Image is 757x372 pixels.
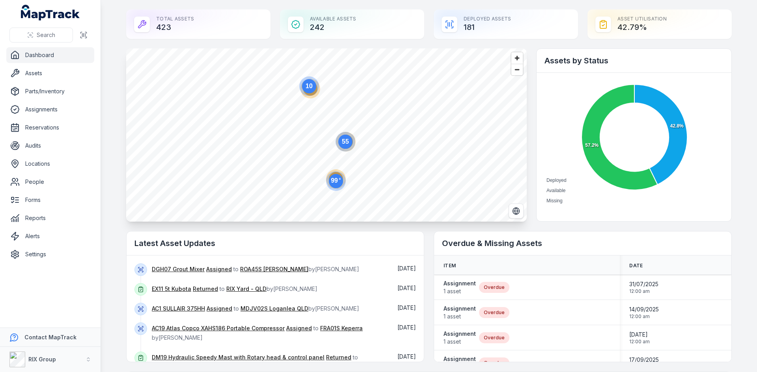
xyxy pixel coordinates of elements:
span: 12:00 am [629,313,659,320]
a: Reports [6,210,94,226]
strong: Assignment [444,279,476,287]
a: Audits [6,138,94,154]
a: RIX Yard - QLD [226,285,267,293]
a: Assignment [444,355,476,371]
span: to by [PERSON_NAME] [152,325,363,341]
text: 55 [342,138,349,145]
a: DGH07 Grout Mixer [152,265,205,273]
span: to by [PERSON_NAME] [152,285,317,292]
a: EX11 5t Kubota [152,285,191,293]
span: Date [629,263,643,269]
span: 14/09/2025 [629,305,659,313]
a: People [6,174,94,190]
span: Available [546,188,565,193]
span: 1 asset [444,287,476,295]
h2: Overdue & Missing Assets [442,238,723,249]
span: 17/09/2025 [629,356,659,364]
strong: Assignment [444,330,476,338]
span: [DATE] [397,265,416,272]
a: Assignments [6,102,94,117]
span: [DATE] [397,304,416,311]
span: Search [37,31,55,39]
div: Overdue [479,307,509,318]
span: to by [PERSON_NAME] [152,305,359,312]
a: Alerts [6,228,94,244]
span: [DATE] [397,285,416,291]
a: FRA01S Keperra [320,324,363,332]
text: 10 [306,83,313,89]
span: [DATE] [397,353,416,360]
time: 9/13/2025, 12:00:00 AM [629,331,650,345]
text: 99 [331,177,341,184]
time: 9/30/2025, 7:06:52 AM [397,304,416,311]
a: AC1 SULLAIR 375HH [152,305,205,313]
a: Assets [6,65,94,81]
span: to by [PERSON_NAME] [152,266,359,272]
span: to by [PERSON_NAME] [152,354,358,370]
a: Parts/Inventory [6,83,94,99]
canvas: Map [126,48,527,222]
span: 12:00 am [629,288,658,294]
span: 1 asset [444,313,476,320]
a: Returned [193,285,218,293]
div: Overdue [479,332,509,343]
div: Overdue [479,357,509,368]
a: ROA45S [PERSON_NAME] [240,265,308,273]
span: 12:00 am [629,339,650,345]
a: Assignment1 asset [444,279,476,295]
h2: Assets by Status [544,55,723,66]
a: Returned [326,353,351,361]
a: Dashboard [6,47,94,63]
a: Forms [6,192,94,208]
time: 9/14/2025, 12:00:00 AM [629,305,659,320]
strong: RIX Group [28,356,56,363]
span: 31/07/2025 [629,280,658,288]
span: [DATE] [397,324,416,331]
a: AC19 Atlas Copco XAHS186 Portable Compressor [152,324,285,332]
button: Switch to Satellite View [509,204,524,218]
span: 1 asset [444,338,476,346]
div: Overdue [479,282,509,293]
button: Zoom in [511,52,523,64]
a: DM19 Hydraulic Speedy Mast with Rotary head & control panel [152,353,324,361]
span: Deployed [546,178,567,183]
a: Assignment1 asset [444,305,476,320]
span: Item [444,263,456,269]
span: [DATE] [629,331,650,339]
a: Settings [6,246,94,262]
button: Search [9,28,73,43]
a: Assigned [286,324,312,332]
a: Assigned [207,305,232,313]
time: 7/31/2025, 12:00:00 AM [629,280,658,294]
button: Zoom out [511,64,523,75]
span: Missing [546,198,563,204]
a: Locations [6,156,94,172]
a: MapTrack [21,5,80,20]
strong: Contact MapTrack [24,334,76,341]
strong: Assignment [444,305,476,313]
h2: Latest Asset Updates [134,238,416,249]
time: 9/30/2025, 7:12:26 AM [397,265,416,272]
time: 9/17/2025, 12:00:00 AM [629,356,659,370]
a: Assigned [206,265,232,273]
a: MDJV02S Loganlea QLD [241,305,308,313]
tspan: + [339,177,341,181]
a: Reservations [6,120,94,135]
a: Assignment1 asset [444,330,476,346]
time: 9/30/2025, 7:09:21 AM [397,285,416,291]
time: 9/30/2025, 7:05:34 AM [397,324,416,331]
time: 9/30/2025, 7:04:51 AM [397,353,416,360]
strong: Assignment [444,355,476,363]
